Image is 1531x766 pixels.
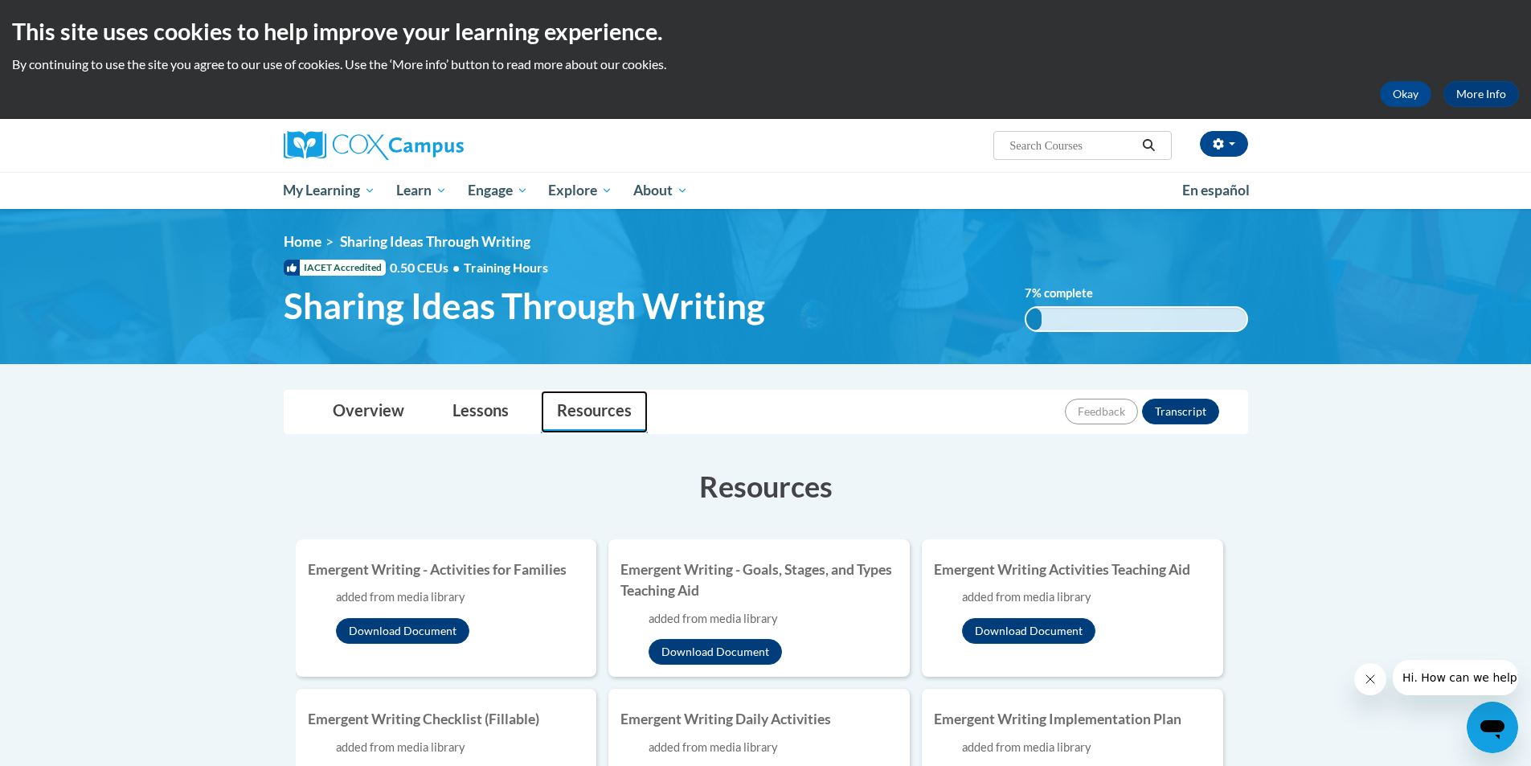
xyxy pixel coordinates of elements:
[12,15,1519,47] h2: This site uses cookies to help improve your learning experience.
[284,233,321,250] a: Home
[452,260,460,275] span: •
[1025,285,1117,302] label: % complete
[649,610,898,628] div: added from media library
[1025,286,1032,300] span: 7
[962,618,1095,644] button: Download Document
[336,618,469,644] button: Download Document
[308,709,585,730] h4: Emergent Writing Checklist (Fillable)
[390,259,464,276] span: 0.50 CEUs
[273,172,387,209] a: My Learning
[620,709,898,730] h4: Emergent Writing Daily Activities
[1443,81,1519,107] a: More Info
[1200,131,1248,157] button: Account Settings
[284,260,386,276] span: IACET Accredited
[284,466,1248,506] h3: Resources
[1467,702,1518,753] iframe: Button to launch messaging window
[620,559,898,602] h4: Emergent Writing - Goals, Stages, and Types Teaching Aid
[283,181,375,200] span: My Learning
[649,739,898,756] div: added from media library
[396,181,447,200] span: Learn
[1172,174,1260,207] a: En español
[12,55,1519,73] p: By continuing to use the site you agree to our use of cookies. Use the ‘More info’ button to read...
[10,11,130,24] span: Hi. How can we help?
[1182,182,1250,199] span: En español
[436,391,525,433] a: Lessons
[336,739,585,756] div: added from media library
[468,181,528,200] span: Engage
[336,588,585,606] div: added from media library
[308,559,585,580] h4: Emergent Writing - Activities for Families
[962,739,1211,756] div: added from media library
[538,172,623,209] a: Explore
[457,172,538,209] a: Engage
[1026,308,1042,330] div: 7%
[260,172,1272,209] div: Main menu
[284,285,765,327] span: Sharing Ideas Through Writing
[934,559,1211,580] h4: Emergent Writing Activities Teaching Aid
[340,233,530,250] span: Sharing Ideas Through Writing
[1393,660,1518,695] iframe: Message from company
[541,391,648,433] a: Resources
[962,588,1211,606] div: added from media library
[317,391,420,433] a: Overview
[386,172,457,209] a: Learn
[464,260,548,275] span: Training Hours
[1354,663,1386,695] iframe: Close message
[623,172,698,209] a: About
[1065,399,1138,424] button: Feedback
[1380,81,1431,107] button: Okay
[1142,399,1219,424] button: Transcript
[934,709,1211,730] h4: Emergent Writing Implementation Plan
[284,131,464,160] img: Cox Campus
[548,181,612,200] span: Explore
[1008,136,1136,155] input: Search Courses
[649,639,782,665] button: Download Document
[633,181,688,200] span: About
[284,131,589,160] a: Cox Campus
[1136,136,1161,155] button: Search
